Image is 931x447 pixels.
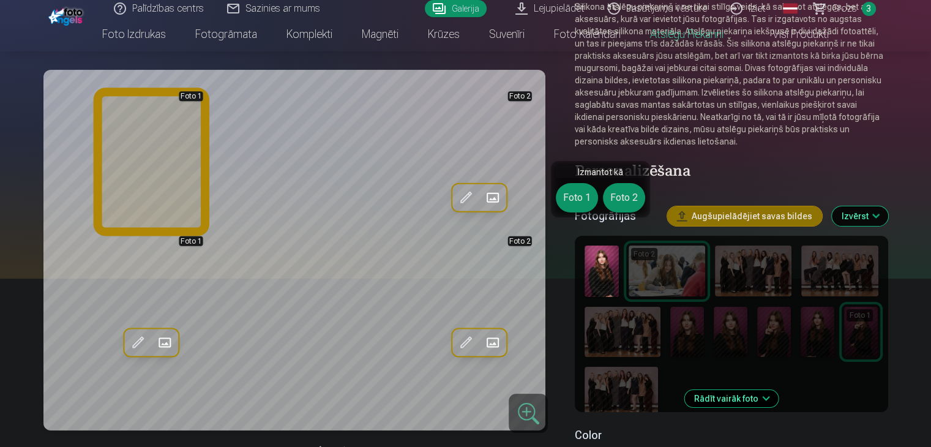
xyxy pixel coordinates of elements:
[539,17,635,51] a: Foto kalendāri
[738,17,843,51] a: Visi produkti
[556,166,645,178] h6: Izmantot kā
[832,1,857,16] span: Grozs
[635,17,738,51] a: Atslēgu piekariņi
[272,17,347,51] a: Komplekti
[575,1,888,148] p: Silikona atslēgu piekariņš ir ne tikai stilīgs veids, kā sakārtot atslēgas, bet arī aksesuārs, ku...
[413,17,474,51] a: Krūzes
[667,206,822,226] button: Augšupielādējiet savas bildes
[181,17,272,51] a: Fotogrāmata
[862,2,876,16] span: 3
[88,17,181,51] a: Foto izdrukas
[575,162,888,182] h4: Personalizēšana
[575,427,888,444] h5: Color
[474,17,539,51] a: Suvenīri
[556,183,598,212] button: Foto 1
[832,206,888,226] button: Izvērst
[684,390,778,407] button: Rādīt vairāk foto
[347,17,413,51] a: Magnēti
[48,5,86,26] img: /fa1
[603,183,645,212] button: Foto 2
